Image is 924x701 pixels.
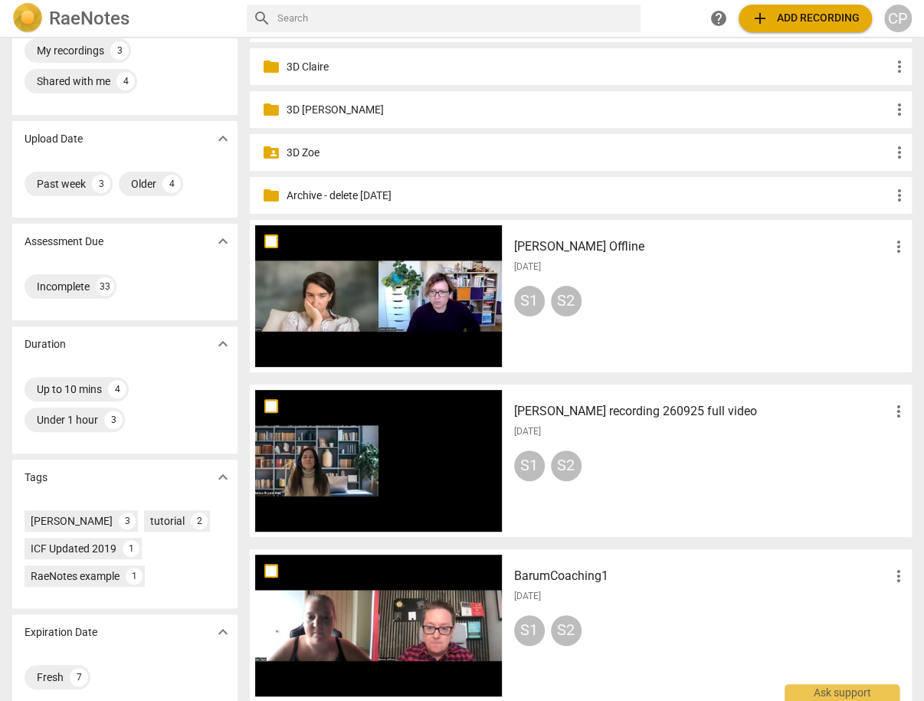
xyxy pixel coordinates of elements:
[884,5,912,32] button: CP
[211,230,234,253] button: Show more
[739,5,872,32] button: Upload
[514,260,541,274] span: [DATE]
[25,131,83,147] p: Upload Date
[70,668,88,686] div: 7
[110,41,129,60] div: 3
[37,670,64,685] div: Fresh
[890,57,909,76] span: more_vert
[211,466,234,489] button: Show more
[12,3,43,34] img: Logo
[25,234,103,250] p: Assessment Due
[262,57,280,76] span: folder
[890,100,909,119] span: more_vert
[126,568,143,585] div: 1
[514,402,890,421] h3: Joyce recording 260925 full video
[890,402,908,421] span: more_vert
[287,188,891,204] p: Archive - delete in 3 months
[277,6,635,31] input: Search
[287,102,891,118] p: 3D Ruth
[31,513,113,529] div: [PERSON_NAME]
[211,127,234,150] button: Show more
[514,615,545,646] div: S1
[551,450,582,481] div: S2
[31,541,116,556] div: ICF Updated 2019
[287,145,891,161] p: 3D Zoe
[37,382,102,397] div: Up to 10 mins
[214,232,232,251] span: expand_more
[191,513,208,529] div: 2
[214,623,232,641] span: expand_more
[37,176,86,192] div: Past week
[255,555,907,696] a: BarumCoaching1[DATE]S1S2
[25,470,48,486] p: Tags
[214,335,232,353] span: expand_more
[262,186,280,205] span: folder
[49,8,129,29] h2: RaeNotes
[116,72,135,90] div: 4
[262,143,280,162] span: folder_shared
[37,74,110,89] div: Shared with me
[214,129,232,148] span: expand_more
[31,568,120,584] div: RaeNotes example
[123,540,139,557] div: 1
[119,513,136,529] div: 3
[37,279,90,294] div: Incomplete
[551,286,582,316] div: S2
[785,684,899,701] div: Ask support
[287,59,891,75] p: 3D Claire
[25,336,66,352] p: Duration
[255,390,907,532] a: [PERSON_NAME] recording 260925 full video[DATE]S1S2
[890,186,909,205] span: more_vert
[890,143,909,162] span: more_vert
[211,621,234,644] button: Show more
[12,3,234,34] a: LogoRaeNotes
[705,5,732,32] a: Help
[96,277,114,296] div: 33
[108,380,126,398] div: 4
[214,468,232,486] span: expand_more
[890,567,908,585] span: more_vert
[104,411,123,429] div: 3
[262,100,280,119] span: folder
[514,425,541,438] span: [DATE]
[255,225,907,367] a: [PERSON_NAME] Offline[DATE]S1S2
[514,450,545,481] div: S1
[162,175,181,193] div: 4
[514,286,545,316] div: S1
[150,513,185,529] div: tutorial
[514,590,541,603] span: [DATE]
[25,624,97,640] p: Expiration Date
[751,9,769,28] span: add
[514,567,890,585] h3: BarumCoaching1
[37,43,104,58] div: My recordings
[92,175,110,193] div: 3
[253,9,271,28] span: search
[131,176,156,192] div: Older
[890,237,908,256] span: more_vert
[709,9,728,28] span: help
[37,412,98,427] div: Under 1 hour
[514,237,890,256] h3: Anne G Offline
[751,9,860,28] span: Add recording
[551,615,582,646] div: S2
[211,332,234,355] button: Show more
